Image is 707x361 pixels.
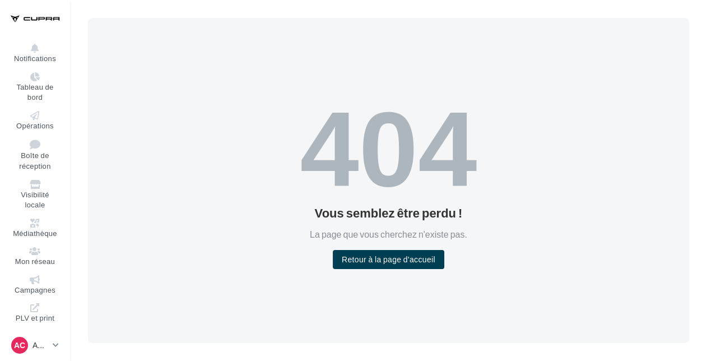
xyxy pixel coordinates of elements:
[333,250,444,269] button: Retour à la page d'accueil
[14,54,56,63] span: Notifications
[300,228,477,241] div: La page que vous cherchez n'existe pas.
[9,216,61,240] a: Médiathèque
[16,121,54,130] span: Opérations
[9,137,61,173] a: Boîte de réception
[9,109,61,133] a: Opérations
[300,92,477,198] div: 404
[9,335,61,356] a: AC Admin Cupra
[9,244,61,269] a: Mon réseau
[9,41,61,66] button: Notifications
[15,257,55,266] span: Mon réseau
[13,229,57,238] span: Médiathèque
[21,190,49,210] span: Visibilité locale
[16,82,53,102] span: Tableau de bord
[13,314,57,344] span: PLV et print personnalisable
[300,207,477,219] div: Vous semblez être perdu !
[9,273,61,297] a: Campagnes
[15,285,55,294] span: Campagnes
[9,70,61,104] a: Tableau de bord
[9,301,61,346] a: PLV et print personnalisable
[19,151,50,171] span: Boîte de réception
[9,178,61,212] a: Visibilité locale
[32,340,48,351] p: Admin Cupra
[14,340,25,351] span: AC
